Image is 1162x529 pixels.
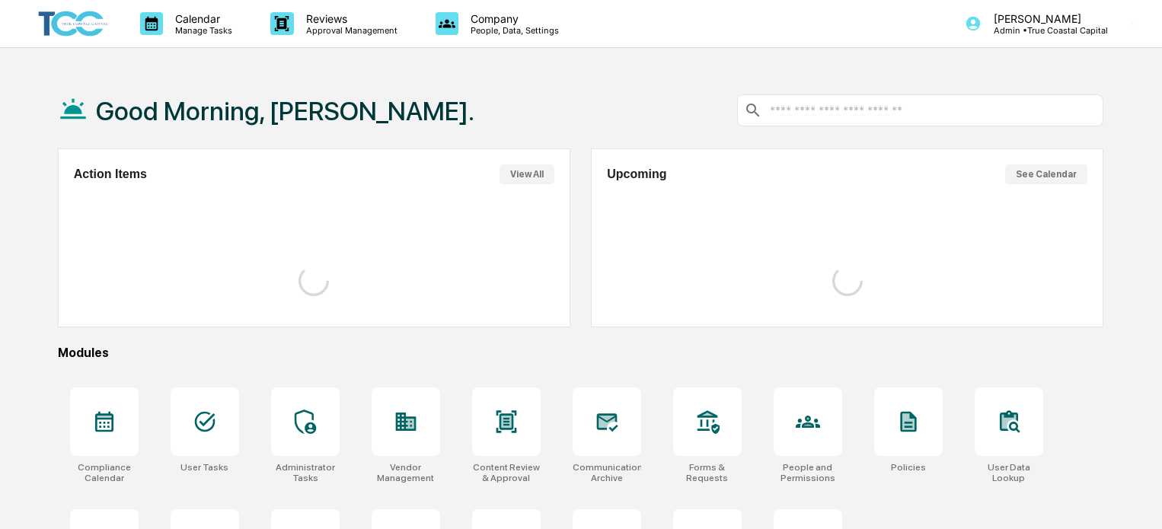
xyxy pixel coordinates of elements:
div: Vendor Management [372,462,440,483]
p: Admin • True Coastal Capital [982,25,1108,36]
img: logo [37,8,110,40]
div: Forms & Requests [673,462,742,483]
div: User Data Lookup [975,462,1043,483]
div: Compliance Calendar [70,462,139,483]
div: Modules [58,346,1103,360]
p: Calendar [163,12,240,25]
h2: Action Items [74,167,147,181]
p: People, Data, Settings [458,25,567,36]
h2: Upcoming [607,167,666,181]
div: Communications Archive [573,462,641,483]
p: Company [458,12,567,25]
div: Policies [891,462,926,473]
div: Content Review & Approval [472,462,541,483]
button: View All [500,164,554,184]
p: Reviews [294,12,405,25]
button: See Calendar [1005,164,1087,184]
p: [PERSON_NAME] [982,12,1108,25]
p: Manage Tasks [163,25,240,36]
div: User Tasks [180,462,228,473]
div: People and Permissions [774,462,842,483]
h1: Good Morning, [PERSON_NAME]. [96,96,474,126]
p: Approval Management [294,25,405,36]
div: Administrator Tasks [271,462,340,483]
